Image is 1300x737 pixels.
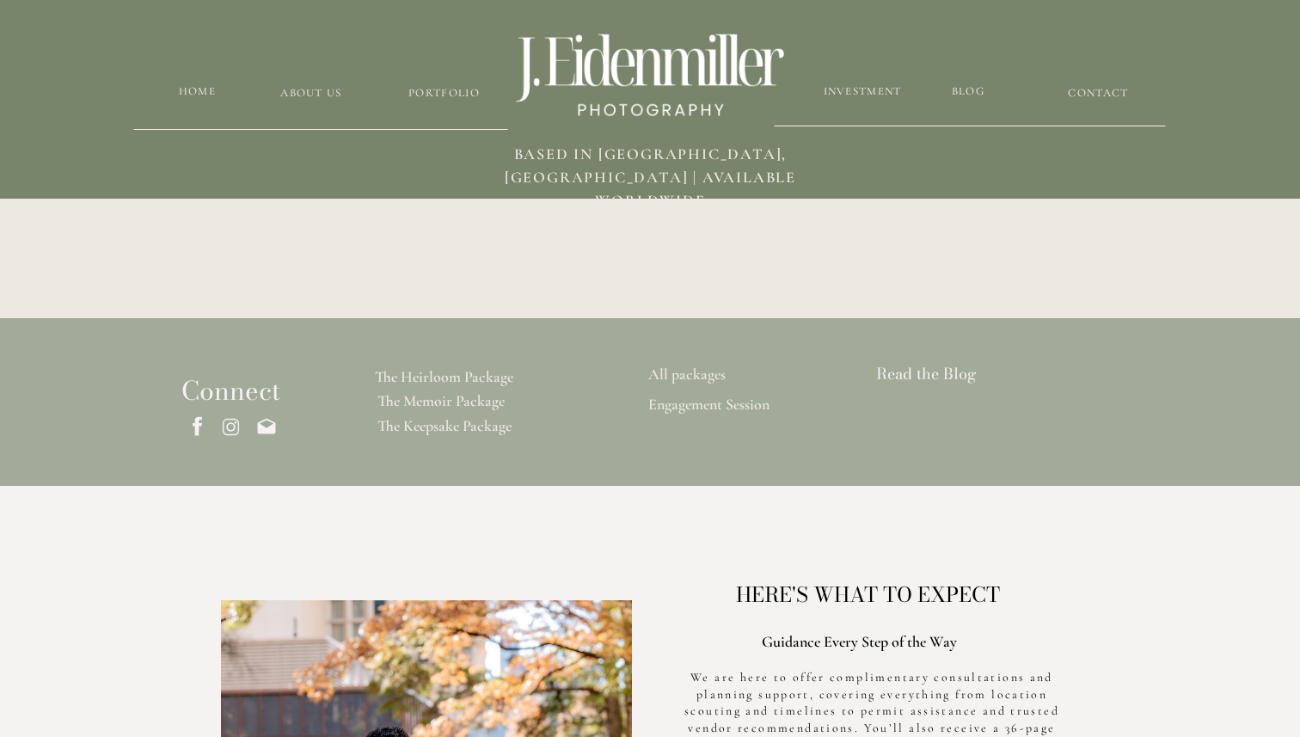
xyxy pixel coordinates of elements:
[615,396,802,415] a: Engagement Session
[760,633,958,662] h2: Guidance Every Step of the Way
[822,83,903,100] a: Investment
[340,368,548,388] a: The Heirloom Package
[628,365,746,385] a: All packages
[170,83,224,100] a: HOME
[246,85,377,101] a: about us
[857,365,996,392] a: Read the Blog
[393,85,495,101] a: Portfolio
[334,392,548,412] a: The Memoir Package
[341,417,548,437] a: The Keepsake Package
[898,83,1039,100] a: blog
[160,375,301,402] h2: Connect
[709,583,1026,617] h2: HERE'S WHAT TO EXPECT
[505,144,796,210] span: BASED in [GEOGRAPHIC_DATA], [GEOGRAPHIC_DATA] | available worldwide
[1058,85,1139,101] a: CONTACT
